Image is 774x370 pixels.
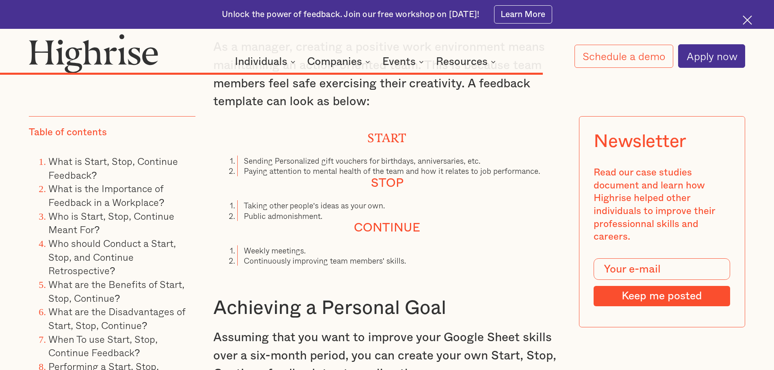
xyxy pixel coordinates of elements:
div: Resources [436,57,488,67]
h3: Achieving a Personal Goal [213,296,561,320]
li: Paying attention to mental health of the team and how it relates to job performance. [237,166,561,176]
a: Who should Conduct a Start, Stop, and Continue Retrospective? [48,236,176,278]
div: Read our case studies document and learn how Highrise helped other individuals to improve their p... [594,167,730,244]
div: Events [382,57,416,67]
a: Who is Start, Stop, Continue Meant For? [48,208,174,237]
h4: Continue [213,221,561,236]
a: What is Start, Stop, Continue Feedback? [48,154,178,182]
div: Newsletter [594,131,686,152]
div: Resources [436,57,498,67]
a: What are the Disadvantages of Start, Stop, Continue? [48,304,185,333]
li: Taking other people's ideas as your own. [237,200,561,210]
li: Sending Personalized gift vouchers for birthdays, anniversaries, etc. [237,156,561,166]
img: Cross icon [743,15,752,25]
a: When To use Start, Stop, Continue Feedback? [48,331,158,360]
div: Individuals [235,57,287,67]
h4: Stop [213,176,561,191]
div: Table of contents [29,126,107,139]
a: What is the Importance of Feedback in a Workplace? [48,181,164,210]
div: Companies [307,57,362,67]
input: Keep me posted [594,286,730,306]
div: Individuals [235,57,298,67]
a: Schedule a demo [575,45,674,68]
a: Apply now [678,44,745,68]
div: Unlock the power of feedback. Join our free workshop on [DATE]! [222,9,479,20]
div: Events [382,57,426,67]
li: Weekly meetings. [237,245,561,255]
li: Continuously improving team members' skills. [237,255,561,266]
div: Companies [307,57,373,67]
input: Your e-mail [594,258,730,280]
form: Modal Form [594,258,730,306]
strong: Start [367,131,407,139]
li: Public admonishment. [237,211,561,221]
a: What are the Benefits of Start, Stop, Continue? [48,277,184,305]
img: Highrise logo [29,34,158,73]
a: Learn More [494,5,552,24]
